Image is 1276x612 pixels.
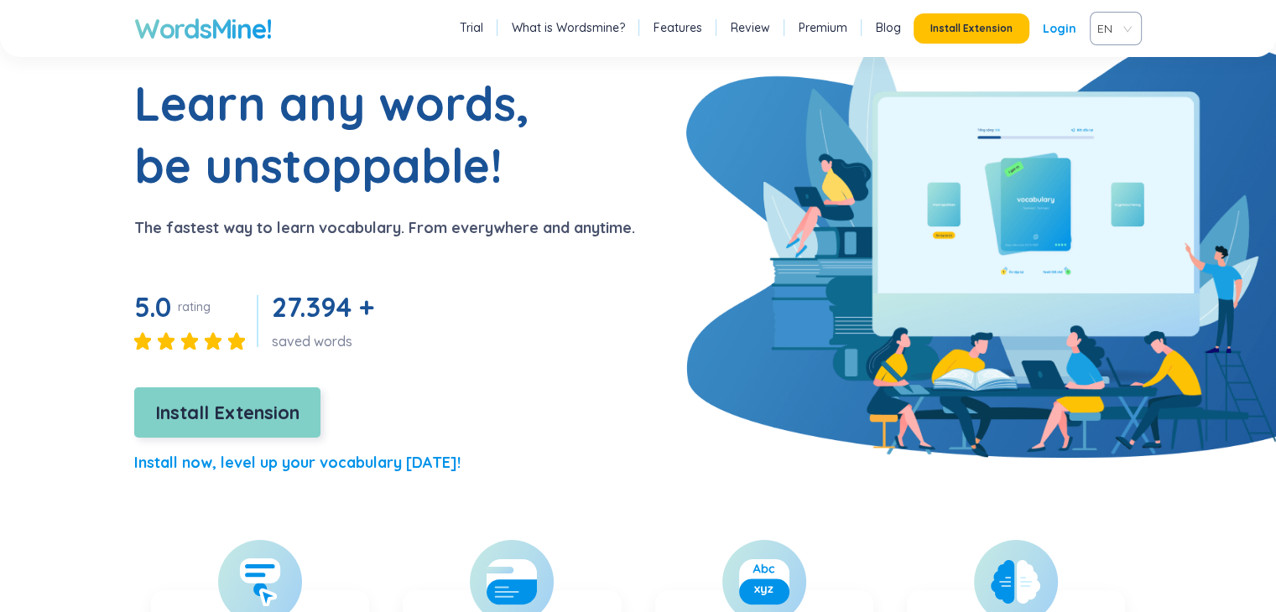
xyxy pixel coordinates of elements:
[512,19,625,36] a: What is Wordsmine?
[134,451,461,475] p: Install now, level up your vocabulary [DATE]!
[178,298,211,315] div: rating
[134,387,320,438] button: Install Extension
[799,19,847,36] a: Premium
[134,216,635,240] p: The fastest way to learn vocabulary. From everywhere and anytime.
[155,398,299,428] span: Install Extension
[272,332,380,350] div: saved words
[134,72,554,196] h1: Learn any words, be unstoppable!
[1043,13,1076,44] a: Login
[134,406,320,423] a: Install Extension
[930,22,1013,35] span: Install Extension
[134,290,171,324] span: 5.0
[272,290,373,324] span: 27.394 +
[731,19,770,36] a: Review
[654,19,702,36] a: Features
[460,19,483,36] a: Trial
[1097,16,1128,41] span: VIE
[876,19,901,36] a: Blog
[914,13,1029,44] button: Install Extension
[134,12,271,45] a: WordsMine!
